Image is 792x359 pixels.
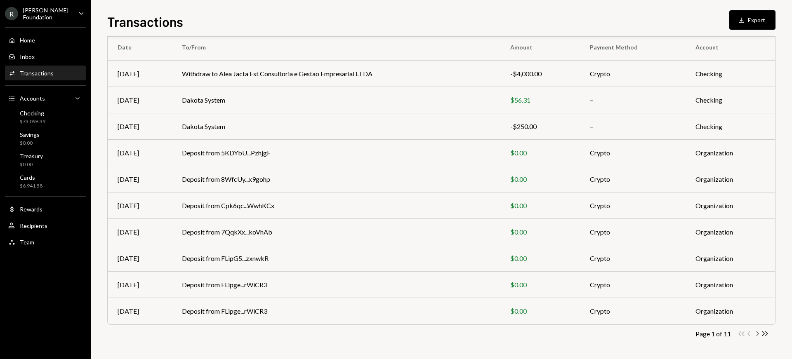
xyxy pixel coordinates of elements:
[118,122,162,131] div: [DATE]
[20,174,42,181] div: Cards
[5,218,86,233] a: Recipients
[580,61,686,87] td: Crypto
[172,298,500,324] td: Deposit from FLipge...rWiCR3
[118,201,162,211] div: [DATE]
[729,10,775,30] button: Export
[20,95,45,102] div: Accounts
[686,298,775,324] td: Organization
[20,110,45,117] div: Checking
[580,272,686,298] td: Crypto
[686,192,775,219] td: Organization
[172,272,500,298] td: Deposit from FLipge...rWiCR3
[172,245,500,272] td: Deposit from FLipG5...zxnwkR
[580,245,686,272] td: Crypto
[20,118,45,125] div: $73,096.39
[510,95,570,105] div: $56.31
[172,87,500,113] td: Dakota System
[686,113,775,140] td: Checking
[5,150,86,170] a: Treasury$0.00
[5,235,86,249] a: Team
[172,140,500,166] td: Deposit from 5KDYbU...PzhjgF
[686,166,775,192] td: Organization
[5,107,86,127] a: Checking$73,096.39
[118,280,162,290] div: [DATE]
[20,183,42,190] div: $6,941.58
[580,192,686,219] td: Crypto
[580,87,686,113] td: –
[20,140,40,147] div: $0.00
[118,306,162,316] div: [DATE]
[686,219,775,245] td: Organization
[5,33,86,47] a: Home
[20,70,54,77] div: Transactions
[118,253,162,263] div: [DATE]
[5,202,86,216] a: Rewards
[686,140,775,166] td: Organization
[510,69,570,79] div: -$4,000.00
[172,34,500,61] th: To/From
[580,166,686,192] td: Crypto
[686,61,775,87] td: Checking
[172,61,500,87] td: Withdraw to Alea Jacta Est Consultoria e Gestao Empresarial LTDA
[172,166,500,192] td: Deposit from 8WfcUy...x9gohp
[23,7,72,21] div: [PERSON_NAME] Foundation
[686,272,775,298] td: Organization
[510,174,570,184] div: $0.00
[686,87,775,113] td: Checking
[580,113,686,140] td: –
[118,69,162,79] div: [DATE]
[580,140,686,166] td: Crypto
[118,227,162,237] div: [DATE]
[686,245,775,272] td: Organization
[107,13,183,30] h1: Transactions
[108,34,172,61] th: Date
[695,330,731,338] div: Page 1 of 11
[5,91,86,106] a: Accounts
[20,131,40,138] div: Savings
[510,227,570,237] div: $0.00
[20,161,43,168] div: $0.00
[20,53,35,60] div: Inbox
[172,219,500,245] td: Deposit from 7QqkXx...koVhAb
[5,129,86,148] a: Savings$0.00
[172,113,500,140] td: Dakota System
[510,253,570,263] div: $0.00
[510,122,570,131] div: -$250.00
[580,298,686,324] td: Crypto
[20,37,35,44] div: Home
[20,153,43,160] div: Treasury
[510,280,570,290] div: $0.00
[580,219,686,245] td: Crypto
[5,7,18,20] div: R
[118,174,162,184] div: [DATE]
[5,171,86,191] a: Cards$6,941.58
[5,66,86,80] a: Transactions
[172,192,500,219] td: Deposit from Cpk6qc...WwhKCx
[500,34,580,61] th: Amount
[5,49,86,64] a: Inbox
[20,239,34,246] div: Team
[510,201,570,211] div: $0.00
[686,34,775,61] th: Account
[20,206,42,213] div: Rewards
[118,95,162,105] div: [DATE]
[580,34,686,61] th: Payment Method
[20,222,47,229] div: Recipients
[510,148,570,158] div: $0.00
[118,148,162,158] div: [DATE]
[510,306,570,316] div: $0.00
